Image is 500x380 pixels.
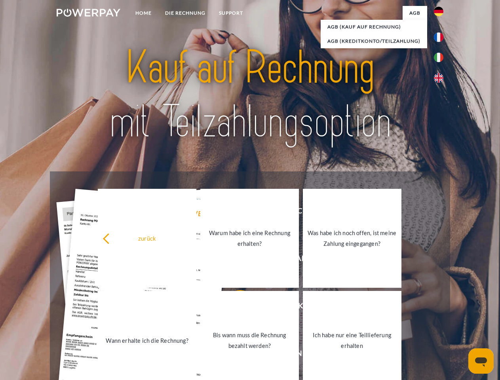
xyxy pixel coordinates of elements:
img: fr [434,32,443,42]
img: it [434,53,443,62]
div: Warum habe ich eine Rechnung erhalten? [205,228,294,249]
a: agb [403,6,427,20]
div: zurück [103,233,192,243]
a: Home [129,6,158,20]
div: Wann erhalte ich die Rechnung? [103,335,192,346]
img: en [434,73,443,83]
a: AGB (Kreditkonto/Teilzahlung) [321,34,427,48]
iframe: Schaltfläche zum Öffnen des Messaging-Fensters [468,348,494,374]
a: AGB (Kauf auf Rechnung) [321,20,427,34]
img: logo-powerpay-white.svg [57,9,120,17]
img: de [434,7,443,16]
a: SUPPORT [212,6,250,20]
div: Ich habe nur eine Teillieferung erhalten [308,330,397,351]
img: title-powerpay_de.svg [76,38,424,152]
div: Bis wann muss die Rechnung bezahlt werden? [205,330,294,351]
div: Was habe ich noch offen, ist meine Zahlung eingegangen? [308,228,397,249]
a: DIE RECHNUNG [158,6,212,20]
a: Was habe ich noch offen, ist meine Zahlung eingegangen? [303,189,401,288]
